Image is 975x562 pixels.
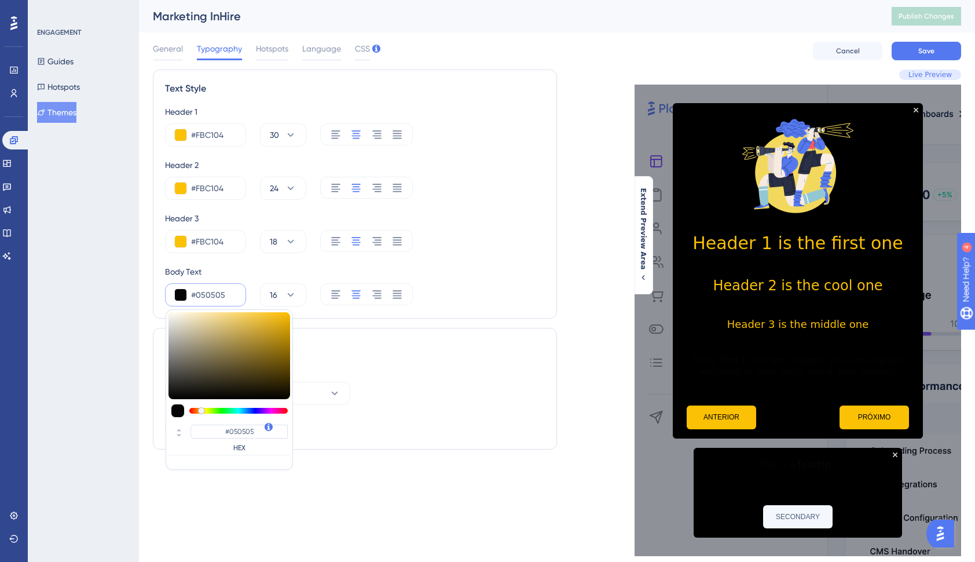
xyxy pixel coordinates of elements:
[153,8,863,24] div: Marketing InHire
[918,46,934,56] span: Save
[256,42,288,56] span: Hotspots
[899,12,954,21] span: Publish Changes
[682,278,914,294] h2: Header 2 is the cool one
[37,102,76,123] button: Themes
[893,452,897,457] div: Close Preview
[190,443,288,452] label: HEX
[302,42,341,56] span: Language
[37,76,80,97] button: Hotspots
[682,355,914,377] p: Body Text is the text snippet you can explain anything to your users about your product
[27,3,72,17] span: Need Help?
[260,177,306,200] button: 24
[687,406,756,429] button: Previous
[270,128,279,142] span: 30
[165,211,545,225] div: Header 3
[355,42,370,56] span: CSS
[796,459,835,470] b: Tooltip.
[165,340,545,354] div: Font
[260,123,306,147] button: 30
[892,7,961,25] button: Publish Changes
[892,42,961,60] button: Save
[740,108,856,224] img: Modal Media
[165,417,251,437] button: Custom Font
[639,188,648,270] span: Extend Preview Area
[165,363,545,377] div: Select Font
[80,6,84,15] div: 4
[37,51,74,72] button: Guides
[153,42,183,56] span: General
[37,28,81,37] div: ENGAGEMENT
[634,188,653,283] button: Extend Preview Area
[908,70,952,79] span: Live Preview
[165,105,545,119] div: Header 1
[840,406,909,429] button: Next
[260,283,306,306] button: 16
[682,318,914,330] h3: Header 3 is the middle one
[703,457,893,472] p: This is a
[836,46,860,56] span: Cancel
[813,42,882,60] button: Cancel
[165,82,545,96] div: Text Style
[165,382,350,405] button: System Font
[270,288,277,302] span: 16
[260,230,306,253] button: 18
[682,233,914,253] h1: Header 1 is the first one
[270,235,277,249] span: 18
[763,505,833,528] button: SECONDARY
[914,108,918,112] div: Close Preview
[165,265,545,279] div: Body Text
[165,158,545,172] div: Header 2
[270,181,278,195] span: 24
[197,42,242,56] span: Typography
[926,516,961,551] iframe: UserGuiding AI Assistant Launcher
